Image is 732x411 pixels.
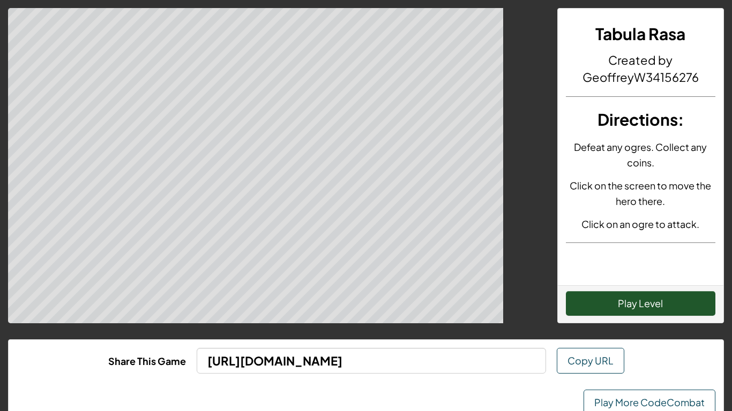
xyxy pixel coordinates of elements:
[566,216,716,232] p: Click on an ogre to attack.
[566,291,716,316] button: Play Level
[566,22,716,46] h3: Tabula Rasa
[566,139,716,170] p: Defeat any ogres. Collect any coins.
[557,348,624,374] button: Copy URL
[566,51,716,86] h4: Created by GeoffreyW34156276
[597,109,678,130] span: Directions
[567,354,614,367] span: Copy URL
[566,108,716,132] h3: :
[566,178,716,209] p: Click on the screen to move the hero there.
[108,355,186,367] b: Share This Game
